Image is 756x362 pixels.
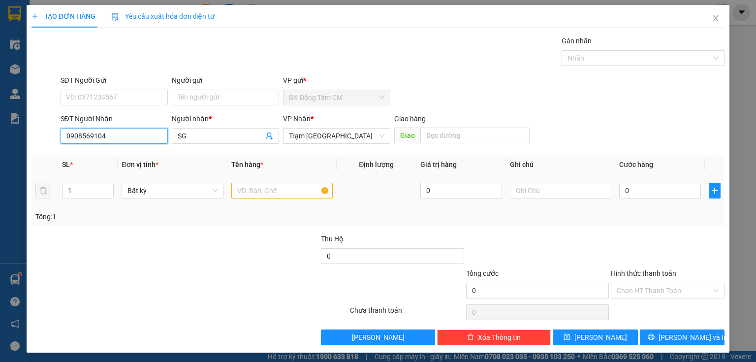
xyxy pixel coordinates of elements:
span: Giao [394,128,420,143]
span: VP Nhận [283,115,311,123]
span: [PERSON_NAME] [574,332,627,343]
span: printer [648,333,655,341]
th: Ghi chú [506,155,615,174]
div: SĐT Người Gửi [61,75,168,86]
li: Xe Khách THẮNG [5,5,143,24]
span: BX Đồng Tâm CM [289,90,384,105]
span: Cước hàng [619,161,653,168]
div: VP gửi [283,75,390,86]
li: VP BX Đồng Tâm CM [5,42,68,64]
div: Tổng: 1 [35,211,292,222]
button: save[PERSON_NAME] [553,329,638,345]
span: plus [31,13,38,20]
button: plus [709,183,721,198]
button: printer[PERSON_NAME] và In [640,329,725,345]
span: plus [709,187,720,195]
span: Giá trị hàng [420,161,457,168]
button: delete [35,183,51,198]
span: environment [5,66,12,72]
button: deleteXóa Thông tin [437,329,551,345]
span: Giao hàng [394,115,426,123]
span: Thu Hộ [321,235,344,243]
label: Hình thức thanh toán [611,269,676,277]
div: Người nhận [172,113,279,124]
img: logo.jpg [5,5,39,39]
span: Tên hàng [231,161,263,168]
input: Dọc đường [420,128,530,143]
b: 168 Quản Lộ Phụng Hiệp, Khóm 1 [5,65,63,95]
span: TẠO ĐƠN HÀNG [31,12,95,20]
div: Chưa thanh toán [349,305,465,322]
span: Đơn vị tính [122,161,158,168]
span: Yêu cầu xuất hóa đơn điện tử [111,12,215,20]
div: Người gửi [172,75,279,86]
span: Bất kỳ [127,183,217,198]
span: [PERSON_NAME] và In [659,332,727,343]
input: VD: Bàn, Ghế [231,183,333,198]
span: [PERSON_NAME] [352,332,405,343]
button: Close [702,5,729,33]
input: Ghi Chú [510,183,611,198]
img: icon [111,13,119,21]
span: user-add [265,132,273,140]
label: Gán nhãn [562,37,592,45]
span: close [712,14,720,22]
div: SĐT Người Nhận [61,113,168,124]
span: Định lượng [359,161,394,168]
span: Trạm Sài Gòn [289,129,384,143]
span: delete [467,333,474,341]
input: 0 [420,183,502,198]
span: save [564,333,570,341]
button: [PERSON_NAME] [321,329,435,345]
span: Xóa Thông tin [478,332,521,343]
span: SL [62,161,70,168]
span: Tổng cước [466,269,499,277]
li: VP Trạm [GEOGRAPHIC_DATA] [68,42,131,74]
